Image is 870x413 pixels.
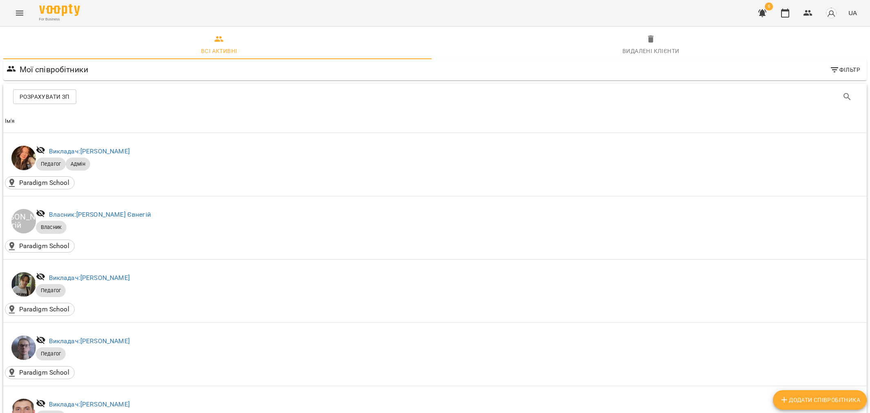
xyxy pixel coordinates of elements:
div: [PERSON_NAME] Євнегій [11,209,36,233]
span: Власник [36,224,66,231]
span: Фільтр [830,65,860,75]
a: Викладач:[PERSON_NAME] [49,337,130,345]
span: Ім'я [5,116,865,126]
span: Педагог [36,350,66,357]
img: Voopty Logo [39,4,80,16]
span: Педагог [36,287,66,294]
div: Paradigm School() [5,366,75,379]
span: UA [848,9,857,17]
p: Paradigm School [19,368,69,377]
img: Беліменко Вікторія Віталіївна [11,146,36,170]
div: Paradigm School() [5,303,75,316]
span: Розрахувати ЗП [20,92,70,102]
span: 6 [765,2,773,11]
img: Зарічний Василь Олегович [11,272,36,297]
button: Розрахувати ЗП [13,89,76,104]
h6: Мої співробітники [20,63,89,76]
span: Адмін [66,160,90,168]
img: Копитко Костянтин Дмитрович [11,335,36,360]
div: Paradigm School() [5,176,75,189]
a: Викладач:[PERSON_NAME] [49,147,130,155]
button: Search [837,87,857,107]
div: Всі активні [201,46,237,56]
button: Menu [10,3,29,23]
p: Paradigm School [19,241,69,251]
div: Видалені клієнти [622,46,679,56]
div: Ім'я [5,116,15,126]
a: Викладач:[PERSON_NAME] [49,274,130,282]
div: Sort [5,116,15,126]
span: Додати співробітника [779,395,860,405]
button: Фільтр [826,62,863,77]
img: avatar_s.png [826,7,837,19]
a: Викладач:[PERSON_NAME] [49,400,130,408]
p: Paradigm School [19,304,69,314]
div: Paradigm School() [5,240,75,253]
button: Додати співробітника [773,390,867,410]
div: Table Toolbar [3,84,867,110]
a: Власник:[PERSON_NAME] Євнегій [49,211,151,218]
span: For Business [39,17,80,22]
span: Педагог [36,160,66,168]
p: Paradigm School [19,178,69,188]
button: UA [845,5,860,20]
